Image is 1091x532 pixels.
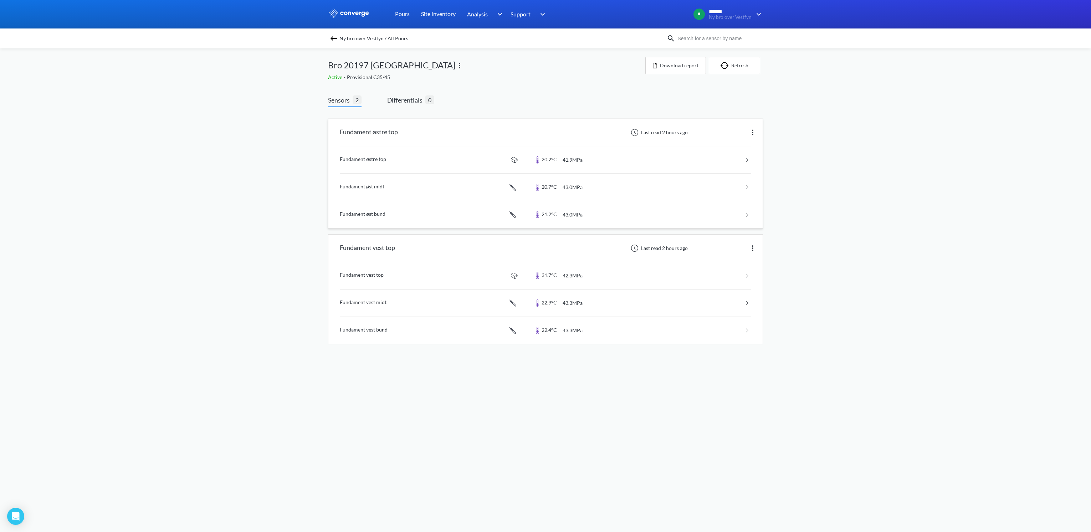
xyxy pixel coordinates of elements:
div: Provisional C35/45 [328,73,645,81]
span: Sensors [328,95,353,105]
img: icon-refresh.svg [721,62,731,69]
span: Active [328,74,344,80]
img: icon-file.svg [653,63,657,68]
div: Open Intercom Messenger [7,508,24,525]
img: downArrow.svg [752,10,763,19]
img: backspace.svg [329,34,338,43]
span: Ny bro over Vestfyn / All Pours [339,33,408,43]
img: more.svg [748,244,757,252]
img: downArrow.svg [536,10,547,19]
div: Fundament østre top [340,123,398,142]
span: Analysis [467,10,488,19]
img: downArrow.svg [493,10,504,19]
img: logo_ewhite.svg [328,9,369,18]
button: Refresh [709,57,760,74]
span: Support [511,10,531,19]
span: 0 [425,95,434,104]
span: - [344,74,347,80]
div: Fundament vest top [340,239,395,257]
input: Search for a sensor by name [675,35,762,42]
img: more.svg [748,128,757,137]
img: more.svg [455,61,464,70]
span: 2 [353,95,362,104]
button: Download report [645,57,706,74]
div: Last read 2 hours ago [627,244,690,252]
span: Differentials [387,95,425,105]
span: Ny bro over Vestfyn [709,15,752,20]
div: Last read 2 hours ago [627,128,690,137]
span: Bro 20197 [GEOGRAPHIC_DATA] [328,58,455,72]
img: icon-search.svg [667,34,675,43]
